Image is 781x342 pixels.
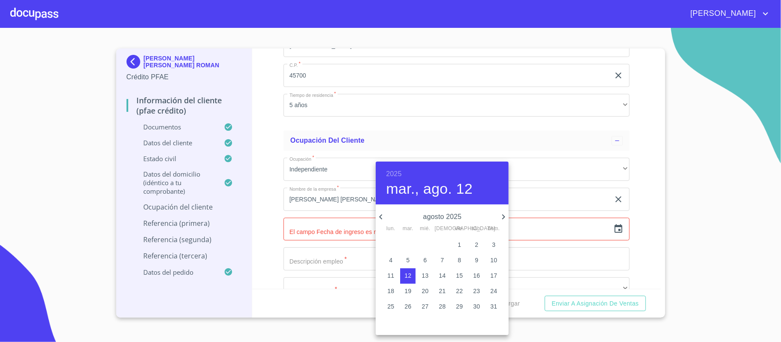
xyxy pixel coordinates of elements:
[406,256,410,264] p: 5
[486,299,501,315] button: 31
[469,284,484,299] button: 23
[434,225,450,233] span: [DEMOGRAPHIC_DATA].
[434,299,450,315] button: 28
[473,302,480,311] p: 30
[434,253,450,268] button: 7
[400,299,416,315] button: 26
[386,180,473,198] button: mar., ago. 12
[490,302,497,311] p: 31
[386,212,498,222] p: agosto 2025
[439,302,446,311] p: 28
[458,240,461,249] p: 1
[452,268,467,284] button: 15
[458,256,461,264] p: 8
[486,237,501,253] button: 3
[456,271,463,280] p: 15
[452,237,467,253] button: 1
[400,284,416,299] button: 19
[417,268,433,284] button: 13
[404,287,411,295] p: 19
[439,287,446,295] p: 21
[422,287,428,295] p: 20
[452,284,467,299] button: 22
[417,284,433,299] button: 20
[400,253,416,268] button: 5
[383,253,398,268] button: 4
[473,271,480,280] p: 16
[422,271,428,280] p: 13
[469,237,484,253] button: 2
[475,240,478,249] p: 2
[383,225,398,233] span: lun.
[456,287,463,295] p: 22
[423,256,427,264] p: 6
[452,253,467,268] button: 8
[417,225,433,233] span: mié.
[404,302,411,311] p: 26
[440,256,444,264] p: 7
[417,299,433,315] button: 27
[486,284,501,299] button: 24
[486,225,501,233] span: dom.
[452,225,467,233] span: vie.
[383,299,398,315] button: 25
[387,271,394,280] p: 11
[422,302,428,311] p: 27
[486,253,501,268] button: 10
[389,256,392,264] p: 4
[490,256,497,264] p: 10
[417,253,433,268] button: 6
[475,256,478,264] p: 9
[492,240,495,249] p: 3
[490,287,497,295] p: 24
[469,268,484,284] button: 16
[490,271,497,280] p: 17
[452,299,467,315] button: 29
[386,168,401,180] button: 2025
[473,287,480,295] p: 23
[387,302,394,311] p: 25
[486,268,501,284] button: 17
[439,271,446,280] p: 14
[469,253,484,268] button: 9
[469,299,484,315] button: 30
[400,268,416,284] button: 12
[387,287,394,295] p: 18
[469,225,484,233] span: sáb.
[400,225,416,233] span: mar.
[434,284,450,299] button: 21
[383,284,398,299] button: 18
[383,268,398,284] button: 11
[404,271,411,280] p: 12
[434,268,450,284] button: 14
[456,302,463,311] p: 29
